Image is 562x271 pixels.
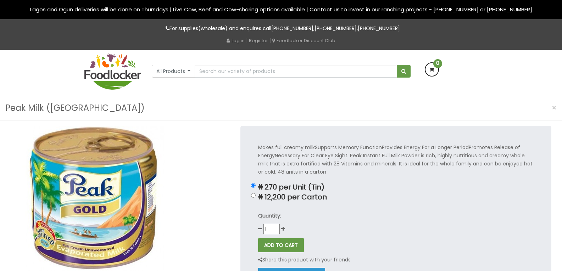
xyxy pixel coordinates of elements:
p: Share this product with your friends [258,256,351,264]
span: 0 [433,59,442,68]
p: For supplies(wholesale) and enquires call , , [84,24,478,33]
img: FoodLocker [84,53,141,90]
button: All Products [152,65,195,78]
span: Lagos and Ogun deliveries will be done on Thursdays | Live Cow, Beef and Cow-sharing options avai... [30,6,532,13]
input: ₦ 12,200 per Carton [251,193,256,198]
h3: Peak Milk ([GEOGRAPHIC_DATA]) [5,101,145,115]
p: ₦ 270 per Unit (Tin) [258,183,534,191]
strong: Quantity: [258,212,281,219]
a: [PHONE_NUMBER] [358,25,400,32]
span: × [552,103,557,113]
a: Register [249,37,268,44]
input: Search our variety of products [195,65,397,78]
a: Foodlocker Discount Club [272,37,335,44]
a: [PHONE_NUMBER] [271,25,313,32]
a: [PHONE_NUMBER] [315,25,357,32]
p: ₦ 12,200 per Carton [258,193,534,201]
span: | [269,37,271,44]
button: Close [548,101,560,115]
span: | [246,37,247,44]
p: Makes full creamy milkSupports Memory FunctionProvides Energy For a Longer PeriodPromotes Release... [258,143,534,176]
input: ₦ 270 per Unit (Tin) [251,183,256,188]
a: Log in [227,37,245,44]
button: ADD TO CART [258,238,304,252]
